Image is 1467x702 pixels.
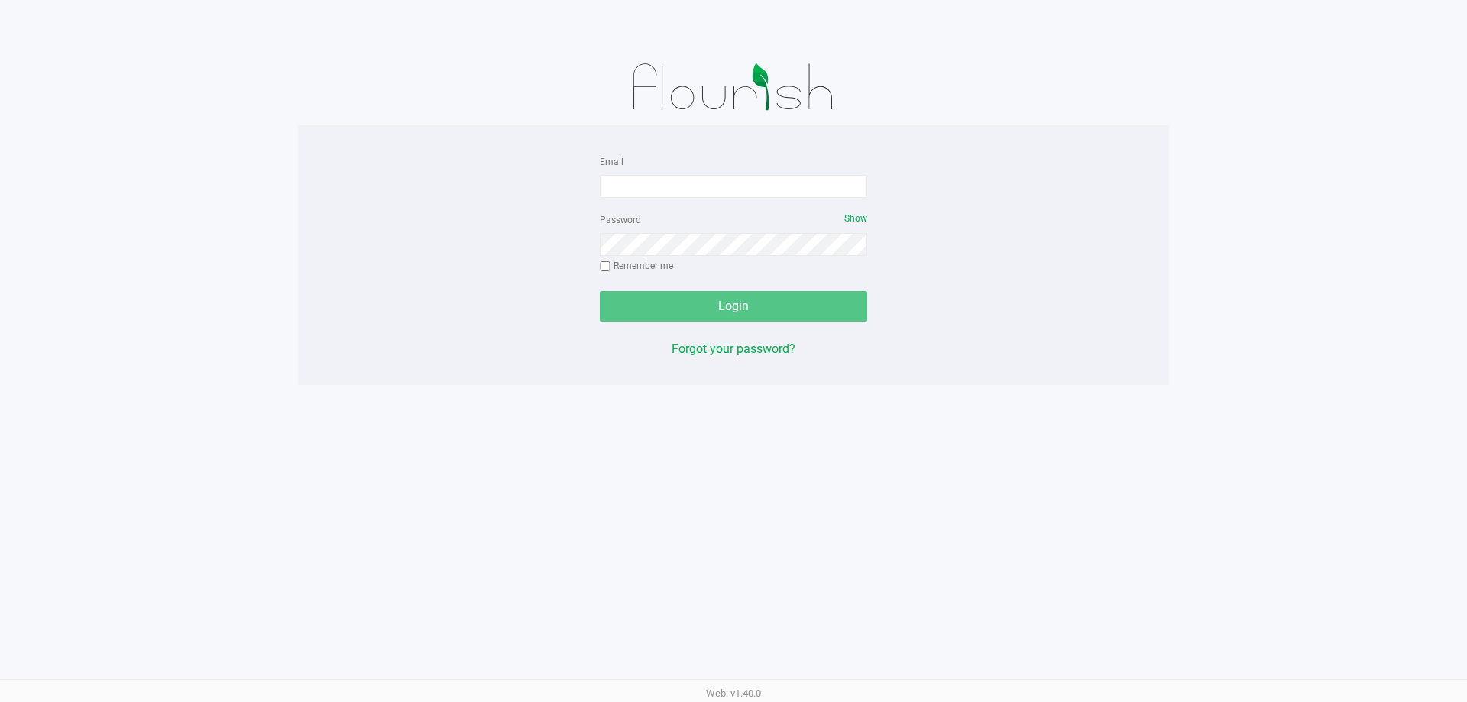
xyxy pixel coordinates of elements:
span: Show [844,213,867,224]
label: Email [600,155,623,169]
span: Web: v1.40.0 [706,687,761,699]
label: Password [600,213,641,227]
button: Forgot your password? [672,340,795,358]
input: Remember me [600,261,610,272]
label: Remember me [600,259,673,273]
